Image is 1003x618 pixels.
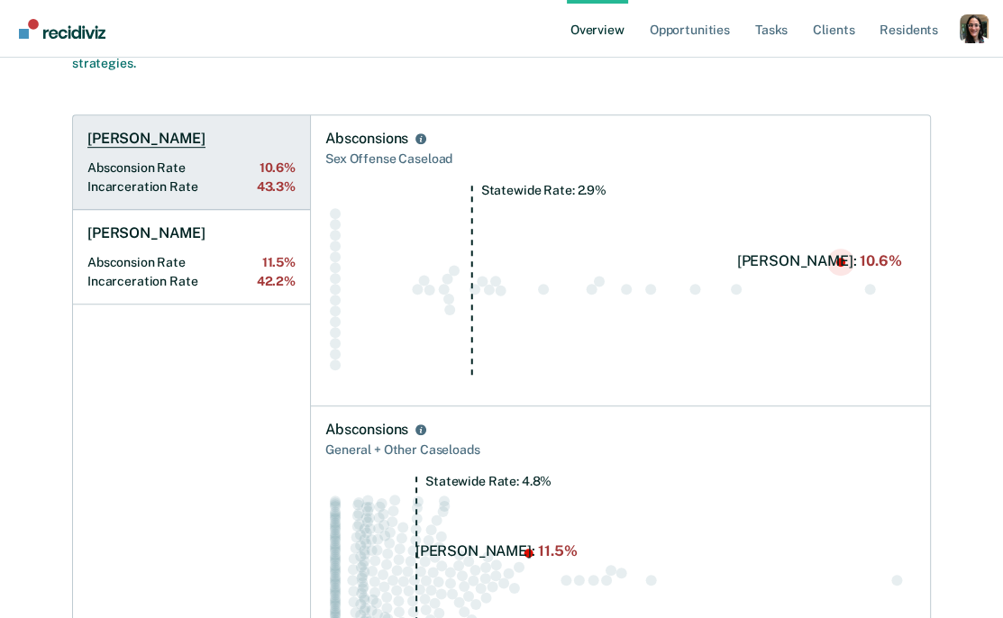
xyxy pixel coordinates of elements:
h1: [PERSON_NAME] [87,224,205,242]
div: Absconsions [325,421,408,439]
span: 42.2% [257,274,296,289]
button: Absconsions [412,130,430,148]
h1: [PERSON_NAME] [87,130,205,148]
a: [PERSON_NAME]Absconsion Rate10.6%Incarceration Rate43.3% [73,115,310,210]
div: Absconsions [325,130,408,148]
div: General + Other Caseloads [325,439,916,461]
div: Sex Offense Caseload [325,148,916,170]
h2: Absconsion Rate [87,160,296,176]
span: 11.5% [262,255,296,270]
h2: Incarceration Rate [87,274,296,289]
a: [PERSON_NAME]Absconsion Rate11.5%Incarceration Rate42.2% [73,210,310,304]
tspan: Statewide Rate: 4.8% [425,474,552,488]
tspan: Statewide Rate: 2.9% [481,183,606,197]
button: Profile dropdown button [960,14,989,43]
h2: Incarceration Rate [87,179,296,195]
span: 43.3% [257,179,296,195]
span: 10.6% [260,160,296,176]
button: Absconsions [412,421,430,439]
h2: Absconsion Rate [87,255,296,270]
img: Recidiviz [19,19,105,39]
div: Swarm plot of all absconsion rates in the state for SEX_OFFENSE caseloads, highlighting values of... [325,185,916,392]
